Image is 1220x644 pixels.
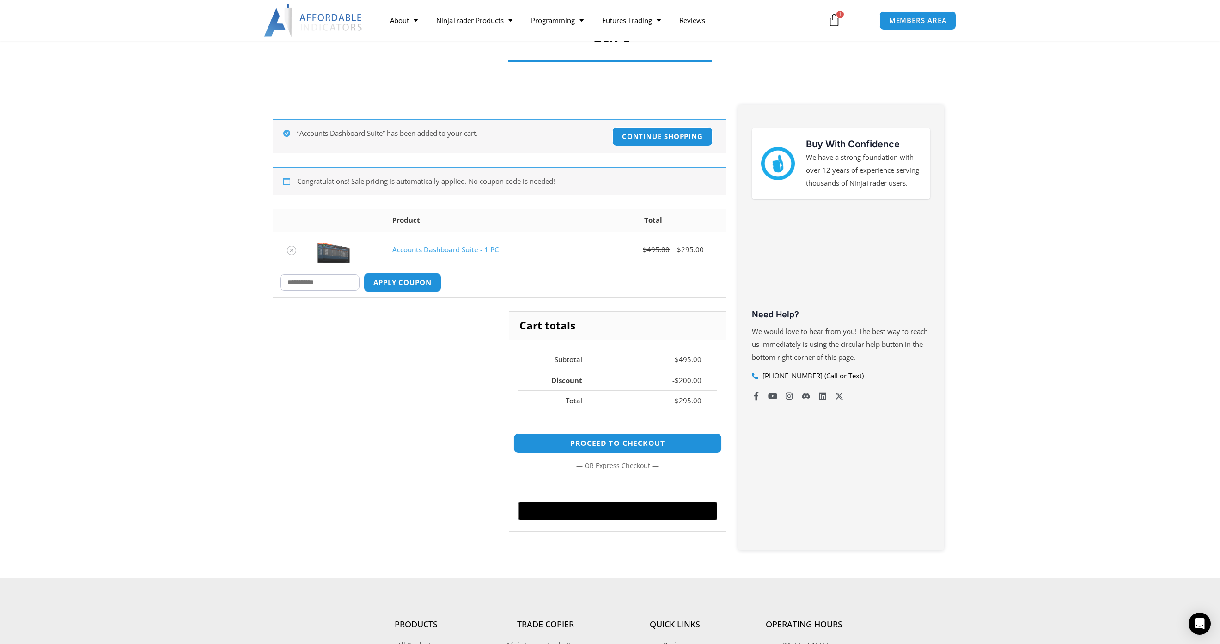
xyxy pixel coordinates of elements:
[518,502,717,520] button: Buy with GPay
[381,10,817,31] nav: Menu
[836,11,844,18] span: 1
[518,460,717,472] p: — or —
[806,151,921,190] p: We have a strong foundation with over 12 years of experience serving thousands of NinjaTrader users.
[675,376,679,385] span: $
[677,245,704,254] bdi: 295.00
[513,433,722,453] a: Proceed to checkout
[675,376,701,385] bdi: 200.00
[806,137,921,151] h3: Buy With Confidence
[385,209,580,232] th: Product
[518,370,598,390] th: Discount
[675,355,701,364] bdi: 495.00
[392,245,499,254] a: Accounts Dashboard Suite - 1 PC
[427,10,522,31] a: NinjaTrader Products
[612,127,713,146] a: Continue shopping
[1189,613,1211,635] div: Open Intercom Messenger
[760,370,864,383] span: [PHONE_NUMBER] (Call or Text)
[672,376,675,385] span: -
[509,312,726,340] h2: Cart totals
[287,246,296,255] a: Remove Accounts Dashboard Suite - 1 PC from cart
[752,237,930,307] iframe: Customer reviews powered by Trustpilot
[580,209,726,232] th: Total
[610,620,739,630] h4: Quick Links
[670,10,714,31] a: Reviews
[273,167,726,195] div: Congratulations! Sale pricing is automatically applied. No coupon code is needed!
[889,17,947,24] span: MEMBERS AREA
[593,10,670,31] a: Futures Trading
[675,396,701,405] bdi: 295.00
[481,620,610,630] h4: Trade Copier
[518,390,598,411] th: Total
[518,350,598,370] th: Subtotal
[518,422,717,430] iframe: PayPal Message 1
[675,396,679,405] span: $
[522,10,593,31] a: Programming
[264,4,363,37] img: LogoAI | Affordable Indicators – NinjaTrader
[879,11,957,30] a: MEMBERS AREA
[677,245,681,254] span: $
[273,119,726,153] div: “Accounts Dashboard Suite” has been added to your cart.
[317,237,350,263] img: Screenshot 2024-08-26 155710eeeee | Affordable Indicators – NinjaTrader
[381,10,427,31] a: About
[814,7,854,34] a: 1
[752,327,928,362] span: We would love to hear from you! The best way to reach us immediately is using the circular help b...
[351,620,481,630] h4: Products
[752,309,930,320] h3: Need Help?
[643,245,670,254] bdi: 495.00
[675,355,679,364] span: $
[643,245,647,254] span: $
[761,147,794,180] img: mark thumbs good 43913 | Affordable Indicators – NinjaTrader
[364,273,441,292] button: Apply coupon
[739,620,869,630] h4: Operating Hours
[517,477,719,499] iframe: Secure express checkout frame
